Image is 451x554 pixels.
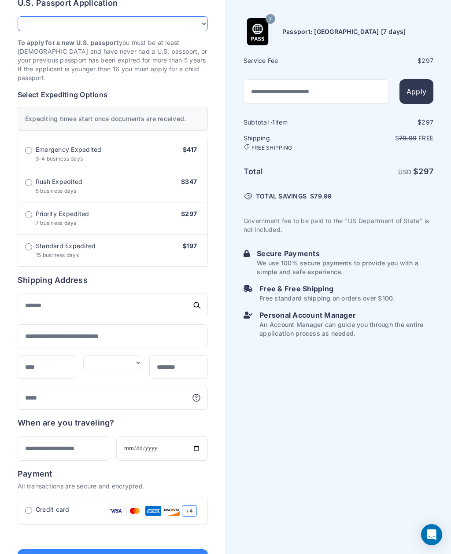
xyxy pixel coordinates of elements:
span: USD [398,168,411,176]
div: Open Intercom Messenger [421,524,442,545]
span: Credit card [36,505,70,514]
span: Standard Expedited [36,242,96,250]
div: $ [340,118,434,127]
span: 1 [272,118,275,126]
h6: When are you traveling? [18,417,115,429]
span: Emergency Expedited [36,145,102,154]
span: 79.99 [399,134,417,142]
h6: Passport: [GEOGRAPHIC_DATA] [7 days] [282,27,406,36]
span: Rush Expedited [36,177,82,186]
p: you must be at least [DEMOGRAPHIC_DATA] and have never had a U.S. passport, or your previous pass... [18,38,208,82]
img: Product Name [244,18,271,45]
span: $197 [182,242,197,249]
p: $ [340,134,434,143]
img: Visa Card [108,505,125,517]
span: 5 business days [36,187,77,194]
span: TOTAL SAVINGS [256,192,307,201]
span: $297 [181,210,197,217]
span: $417 [183,146,197,153]
div: Expediting times start once documents are received. [18,107,208,131]
span: $ [310,192,332,201]
h6: Select Expediting Options [18,89,208,100]
strong: $ [413,167,433,176]
span: 297 [418,167,433,176]
h6: Shipping [244,134,338,151]
h6: Service Fee [244,56,338,65]
span: 297 [421,118,433,126]
img: Discover [163,505,180,517]
p: All transactions are secure and encrypted. [18,482,208,491]
span: $347 [181,178,197,185]
span: +4 [182,505,197,517]
h6: Subtotal · item [244,118,338,127]
span: FREE SHIPPING [251,144,292,151]
button: Apply [399,79,433,104]
span: Priority Expedited [36,209,89,218]
img: Mastercard [126,505,143,517]
h6: Total [244,165,338,178]
h6: Secure Payments [257,248,433,259]
svg: More information [192,393,201,402]
img: Amex [145,505,162,517]
span: 79.99 [314,192,332,200]
span: Free [418,134,433,142]
h6: Free & Free Shipping [259,283,395,294]
h6: Personal Account Manager [259,310,433,320]
span: 15 business days [36,252,79,258]
p: Free standard shipping on orders over $100. [259,294,395,303]
span: 297 [421,57,433,64]
h6: Shipping Address [18,274,208,286]
strong: To apply for a new U.S. passport [18,39,119,46]
p: An Account Manager can guide you through the entire application process as needed. [259,320,433,338]
p: Government fee to be paid to the "US Department of State" is not included. [244,216,433,234]
span: 3-4 business days [36,155,83,162]
div: $ [340,56,434,65]
span: 7 [269,13,272,25]
p: We use 100% secure payments to provide you with a simple and safe experience. [257,259,433,276]
span: 7 business days [36,220,77,226]
h6: Payment [18,468,208,480]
